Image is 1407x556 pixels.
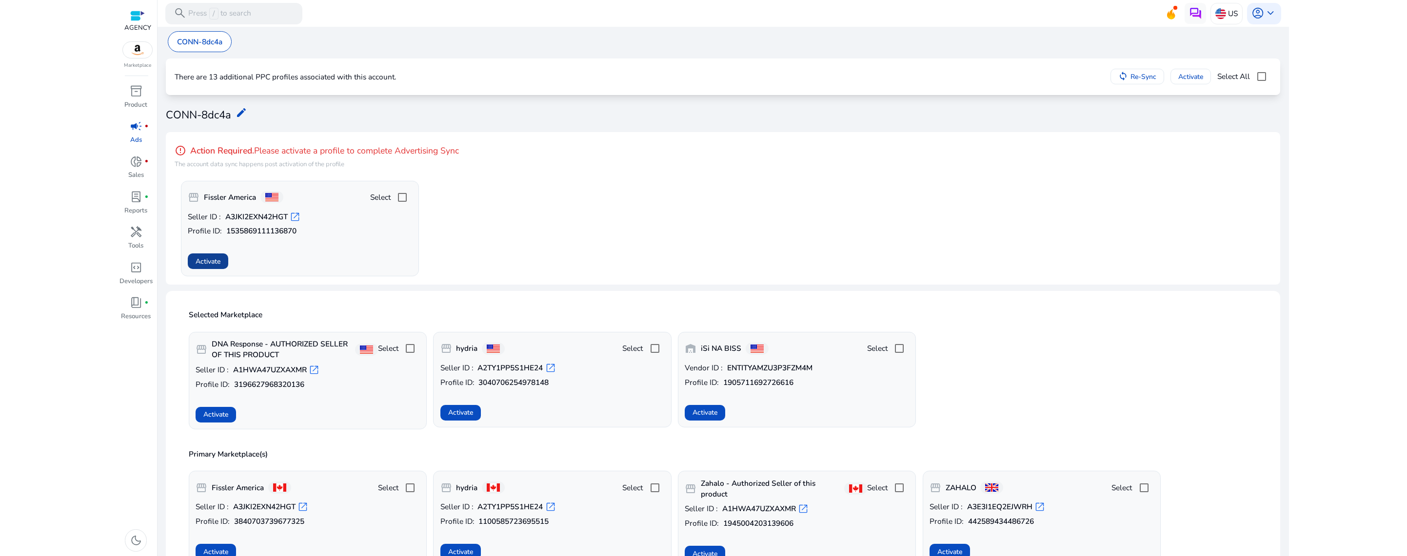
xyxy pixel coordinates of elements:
[1215,8,1226,19] img: us.svg
[440,343,452,354] span: storefront
[204,192,256,203] b: Fissler America
[196,501,229,512] span: Seller ID :
[175,160,459,169] p: The account data sync happens post activation of the profile
[119,153,154,188] a: donut_smallfiber_manual_recordSales
[188,211,221,222] span: Seller ID :
[233,501,296,512] b: A3JKI2EXN42HGT
[370,192,391,203] span: Select
[188,8,251,19] p: Press to search
[297,501,308,512] span: open_in_new
[130,226,142,238] span: handyman
[144,124,149,129] span: fiber_manual_record
[234,516,304,527] b: 3840703739677325
[1170,69,1211,84] button: Activate
[130,85,142,97] span: inventory_2
[378,343,398,354] span: Select
[234,379,304,390] b: 3196627968320136
[130,296,142,309] span: book_4
[124,23,151,33] p: AGENCY
[723,377,793,388] b: 1905711692726616
[477,501,543,512] b: A2TY1PP5S1HE24
[144,301,149,305] span: fiber_manual_record
[309,364,319,375] span: open_in_new
[1217,71,1250,82] span: Select All
[685,503,718,514] span: Seller ID :
[685,518,719,529] span: Profile ID:
[685,405,725,421] button: Activate
[130,135,142,145] p: Ads
[1130,72,1156,82] span: Re-Sync
[124,62,151,69] p: Marketplace
[448,407,473,418] span: Activate
[124,100,147,110] p: Product
[123,42,152,58] img: amazon.svg
[867,482,888,493] span: Select
[119,83,154,118] a: inventory_2Product
[196,379,230,390] span: Profile ID:
[166,109,231,121] h3: CONN-8dc4a
[478,516,549,527] b: 1100585723695515
[119,259,154,294] a: code_blocksDevelopers
[188,226,222,236] span: Profile ID:
[203,409,228,420] span: Activate
[798,503,809,514] span: open_in_new
[188,192,199,203] span: storefront
[175,72,396,82] p: There are 13 additional PPC profiles associated with this account.
[693,407,717,418] span: Activate
[225,211,288,222] b: A3JKI2EXN42HGT
[196,344,207,355] span: storefront
[545,501,556,512] span: open_in_new
[622,343,643,354] span: Select
[175,145,459,156] h4: Please activate a profile to complete Advertising Sync
[1264,7,1277,19] span: keyboard_arrow_down
[930,516,964,527] span: Profile ID:
[144,159,149,164] span: fiber_manual_record
[456,343,477,354] b: hydria
[440,516,475,527] span: Profile ID:
[930,482,941,494] span: storefront
[701,343,741,354] b: iSi NA BISS
[130,191,142,203] span: lab_profile
[685,483,696,495] span: storefront
[124,206,147,216] p: Reports
[378,482,398,493] span: Select
[545,363,556,373] span: open_in_new
[1228,5,1238,22] p: US
[130,534,142,547] span: dark_mode
[119,189,154,224] a: lab_profilefiber_manual_recordReports
[1034,501,1045,512] span: open_in_new
[128,241,143,251] p: Tools
[212,482,264,493] b: Fissler America
[119,118,154,153] a: campaignfiber_manual_recordAds
[968,516,1034,527] b: 442589434486726
[121,312,151,322] p: Resources
[290,211,300,222] span: open_in_new
[174,7,186,19] span: search
[456,482,477,493] b: hydria
[196,516,230,527] span: Profile ID:
[175,145,186,156] mat-icon: error_outline
[196,256,220,267] span: Activate
[233,364,307,375] b: A1HWA47UZXAXMR
[1178,72,1203,82] span: Activate
[622,482,643,493] span: Select
[1111,482,1132,493] span: Select
[1110,69,1164,84] button: Re-Sync
[119,294,154,329] a: book_4fiber_manual_recordResources
[723,518,793,529] b: 1945004203139606
[685,343,696,354] span: warehouse
[196,482,207,494] span: storefront
[196,364,229,375] span: Seller ID :
[440,405,481,421] button: Activate
[119,277,153,287] p: Developers
[967,501,1032,512] b: A3E3I1EQ2EJWRH
[189,309,1264,320] p: Selected Marketplace
[119,224,154,259] a: handymanTools
[1118,72,1128,81] mat-icon: sync
[440,501,474,512] span: Seller ID :
[440,482,452,494] span: storefront
[685,363,723,373] span: Vendor ID :
[188,253,228,269] button: Activate
[130,261,142,274] span: code_blocks
[144,195,149,199] span: fiber_manual_record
